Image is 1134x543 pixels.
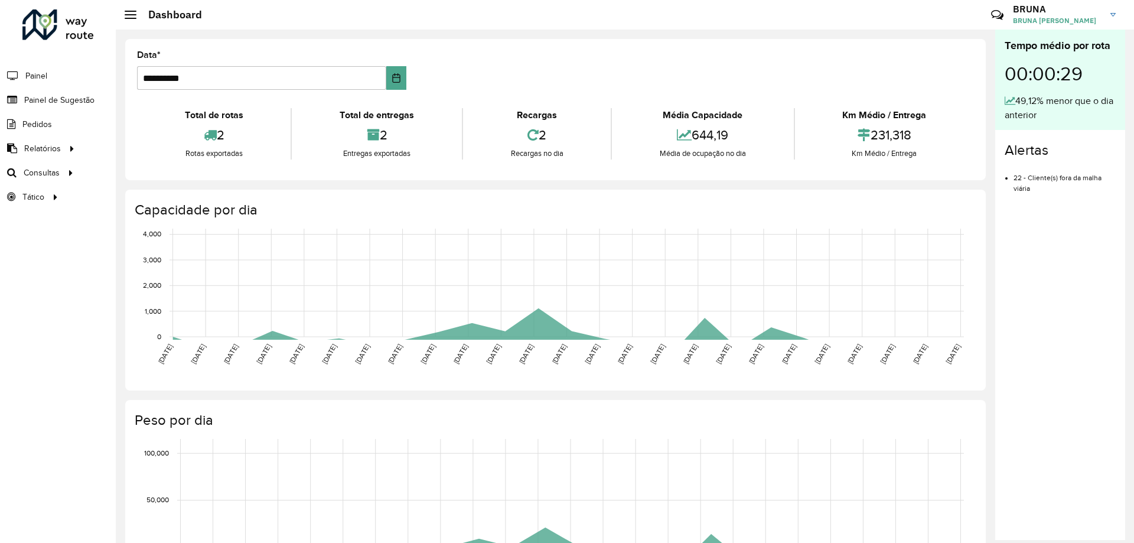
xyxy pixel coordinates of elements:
h3: BRUNA [1013,4,1102,15]
span: Painel [25,70,47,82]
div: Total de rotas [140,108,288,122]
text: 2,000 [143,281,161,289]
text: [DATE] [190,343,207,365]
text: [DATE] [584,343,601,365]
text: 0 [157,333,161,340]
text: [DATE] [321,343,338,365]
text: [DATE] [813,343,830,365]
text: [DATE] [288,343,305,365]
h4: Alertas [1005,142,1116,159]
text: [DATE] [157,343,174,365]
text: [DATE] [550,343,568,365]
div: Km Médio / Entrega [798,148,971,160]
div: 2 [140,122,288,148]
text: [DATE] [879,343,896,365]
button: Choose Date [386,66,407,90]
text: [DATE] [354,343,371,365]
span: Relatórios [24,142,61,155]
text: [DATE] [944,343,962,365]
div: Média Capacidade [615,108,790,122]
text: [DATE] [649,343,666,365]
div: 00:00:29 [1005,54,1116,94]
div: 2 [295,122,458,148]
text: [DATE] [517,343,535,365]
text: 100,000 [144,449,169,457]
div: Entregas exportadas [295,148,458,160]
text: [DATE] [846,343,863,365]
div: 2 [466,122,608,148]
a: Contato Rápido [985,2,1010,28]
div: 231,318 [798,122,971,148]
span: Painel de Sugestão [24,94,94,106]
text: [DATE] [419,343,436,365]
text: 1,000 [145,307,161,315]
text: [DATE] [747,343,764,365]
text: [DATE] [452,343,469,365]
text: [DATE] [386,343,403,365]
li: 22 - Cliente(s) fora da malha viária [1014,164,1116,194]
text: 50,000 [146,496,169,504]
div: Total de entregas [295,108,458,122]
text: 3,000 [143,256,161,264]
text: [DATE] [485,343,502,365]
div: 49,12% menor que o dia anterior [1005,94,1116,122]
text: [DATE] [911,343,928,365]
div: Tempo médio por rota [1005,38,1116,54]
text: [DATE] [780,343,797,365]
label: Data [137,48,161,62]
span: Pedidos [22,118,52,131]
h4: Peso por dia [135,412,974,429]
div: Rotas exportadas [140,148,288,160]
div: Km Médio / Entrega [798,108,971,122]
div: Recargas no dia [466,148,608,160]
text: [DATE] [715,343,732,365]
div: Média de ocupação no dia [615,148,790,160]
text: [DATE] [255,343,272,365]
span: BRUNA [PERSON_NAME] [1013,15,1102,26]
text: 4,000 [143,230,161,238]
text: [DATE] [616,343,633,365]
span: Tático [22,191,44,203]
div: 644,19 [615,122,790,148]
div: Recargas [466,108,608,122]
text: [DATE] [222,343,239,365]
text: [DATE] [682,343,699,365]
h2: Dashboard [136,8,202,21]
h4: Capacidade por dia [135,201,974,219]
span: Consultas [24,167,60,179]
